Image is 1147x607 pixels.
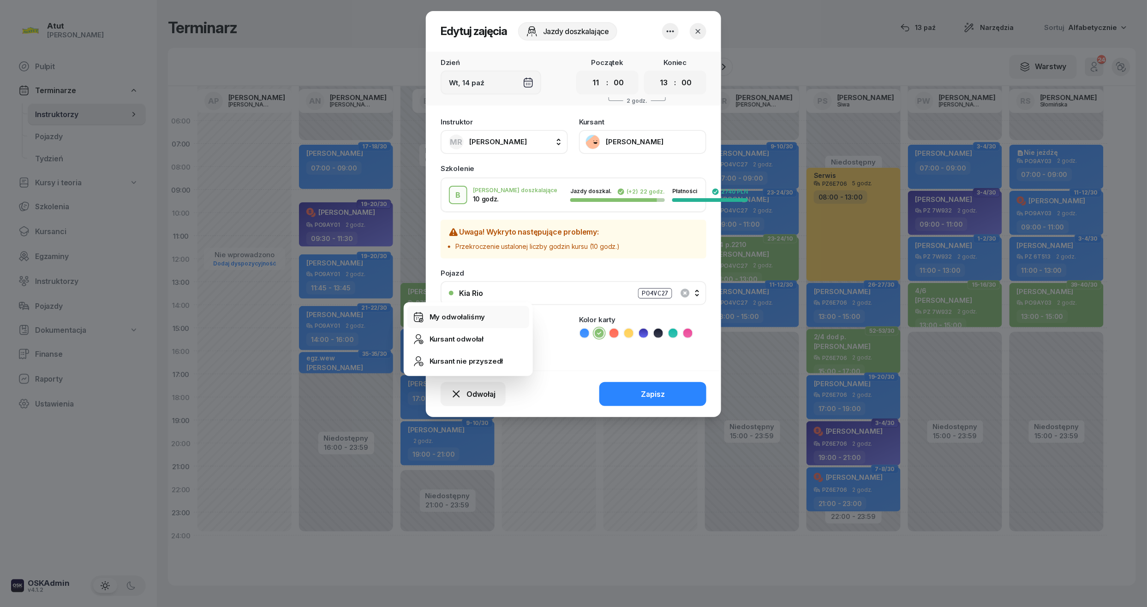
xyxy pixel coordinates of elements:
[607,77,609,88] div: :
[441,24,507,39] h2: Edytuj zajęcia
[641,390,665,399] div: Zapisz
[430,313,485,321] div: My odwołaliśmy
[638,288,672,299] div: PO4VC27
[455,242,620,251] li: Przekroczenie ustalonej liczby godzin kursu (10 godz.)
[450,138,463,146] span: MR
[599,382,706,406] button: Zapisz
[441,382,506,406] button: Odwołaj
[459,289,483,298] div: Kia Rio
[441,281,706,305] button: Kia RioPO4VC27
[675,77,676,88] div: :
[430,357,503,365] div: Kursant nie przyszedł
[430,335,484,343] div: Kursant odwołał
[441,130,568,154] button: MR[PERSON_NAME]
[579,130,706,154] button: [PERSON_NAME]
[466,390,496,399] span: Odwołaj
[469,137,527,146] span: [PERSON_NAME]
[448,227,620,238] h3: Uwaga! Wykryto następujące problemy:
